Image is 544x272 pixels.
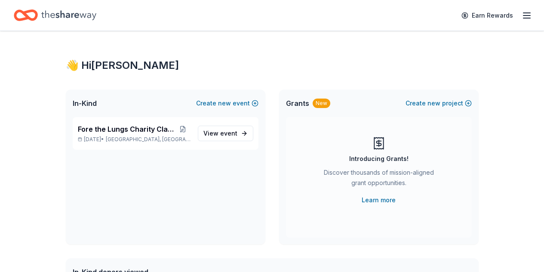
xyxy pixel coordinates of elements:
span: [GEOGRAPHIC_DATA], [GEOGRAPHIC_DATA] [106,136,191,143]
div: New [313,99,330,108]
a: Home [14,5,96,25]
span: event [220,130,237,137]
span: In-Kind [73,98,97,108]
a: View event [198,126,253,141]
span: new [218,98,231,108]
div: Discover thousands of mission-aligned grant opportunities. [320,167,437,192]
div: Introducing Grants! [349,154,409,164]
a: Earn Rewards [456,8,518,23]
span: new [427,98,440,108]
button: Createnewproject [406,98,472,108]
div: 👋 Hi [PERSON_NAME] [66,59,479,72]
span: View [203,128,237,139]
a: Learn more [362,195,396,205]
p: [DATE] • [78,136,191,143]
span: Fore the Lungs Charity Classic [78,124,175,134]
button: Createnewevent [196,98,258,108]
span: Grants [286,98,309,108]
